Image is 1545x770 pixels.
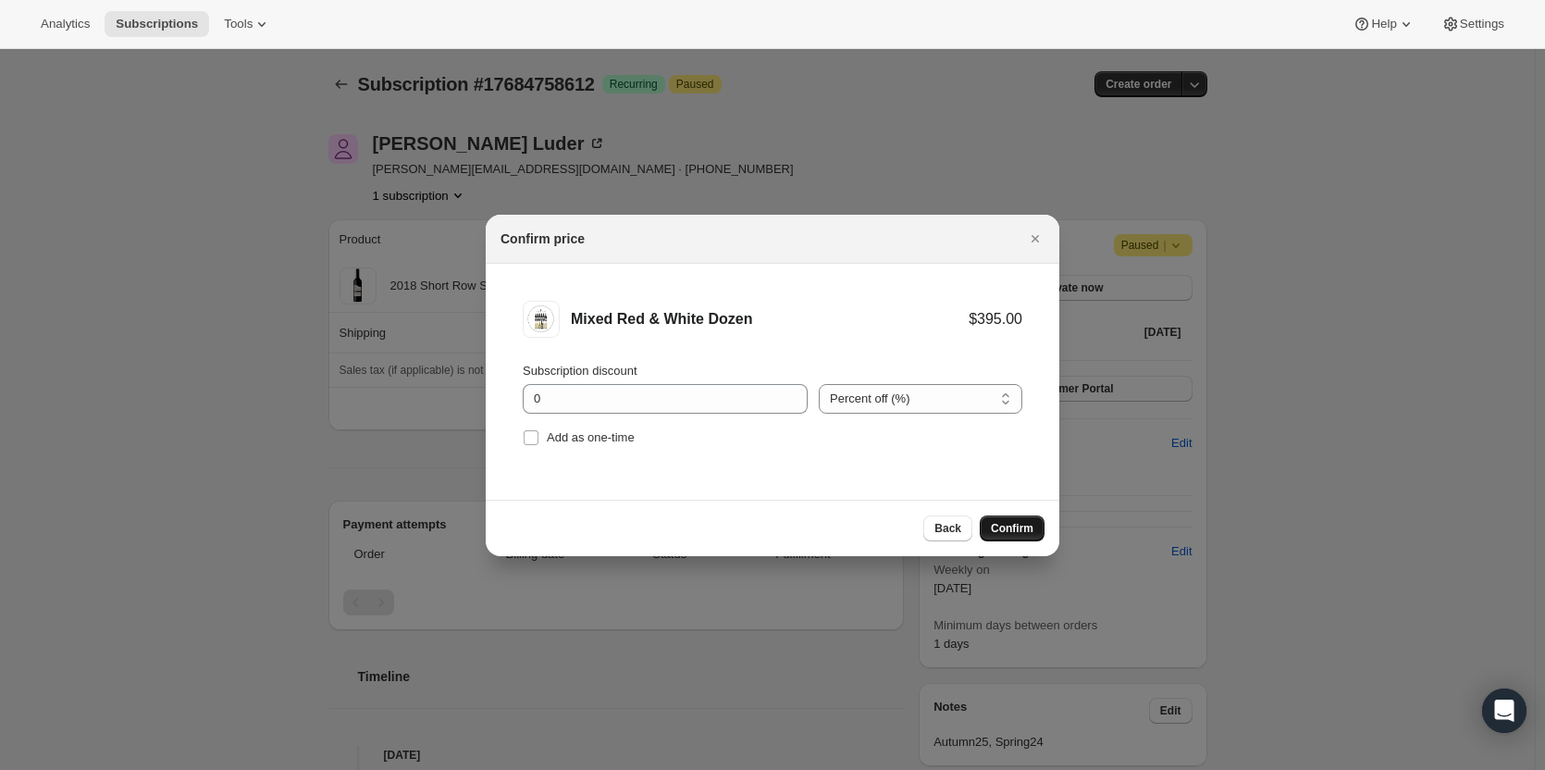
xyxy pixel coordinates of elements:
[213,11,282,37] button: Tools
[30,11,101,37] button: Analytics
[116,17,198,31] span: Subscriptions
[1460,17,1504,31] span: Settings
[1371,17,1396,31] span: Help
[1022,226,1048,252] button: Close
[969,310,1022,329] div: $395.00
[501,230,585,248] h2: Confirm price
[105,11,209,37] button: Subscriptions
[1341,11,1426,37] button: Help
[523,364,637,378] span: Subscription discount
[547,430,635,444] span: Add as one-time
[571,310,969,329] div: Mixed Red & White Dozen
[934,521,961,536] span: Back
[41,17,90,31] span: Analytics
[980,515,1044,541] button: Confirm
[224,17,253,31] span: Tools
[923,515,972,541] button: Back
[991,521,1033,536] span: Confirm
[1430,11,1515,37] button: Settings
[1482,689,1526,733] div: Open Intercom Messenger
